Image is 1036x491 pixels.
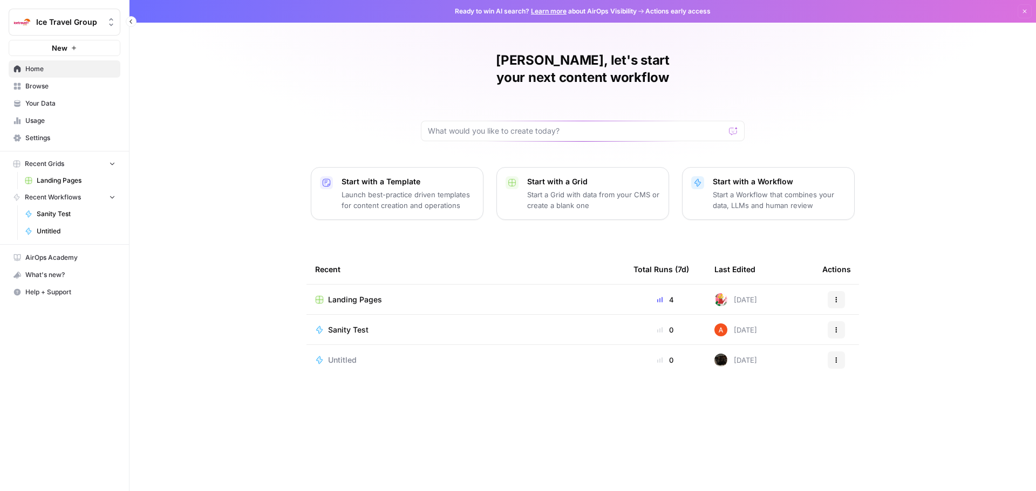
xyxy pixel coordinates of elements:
span: Usage [25,116,115,126]
img: cje7zb9ux0f2nqyv5qqgv3u0jxek [714,323,727,336]
a: Settings [9,129,120,147]
a: Usage [9,112,120,129]
p: Start with a Grid [527,176,660,187]
span: Untitled [37,226,115,236]
span: Ready to win AI search? about AirOps Visibility [455,6,637,16]
a: Browse [9,78,120,95]
img: bumscs0cojt2iwgacae5uv0980n9 [714,293,727,306]
button: Recent Workflows [9,189,120,205]
span: Actions early access [645,6,711,16]
span: Sanity Test [328,324,369,335]
div: Last Edited [714,254,755,284]
span: New [52,43,67,53]
a: Learn more [531,7,567,15]
span: Settings [25,133,115,143]
a: Landing Pages [20,172,120,189]
button: Start with a WorkflowStart a Workflow that combines your data, LLMs and human review [682,167,855,220]
a: Sanity Test [315,324,616,335]
a: Untitled [315,355,616,365]
span: Help + Support [25,287,115,297]
button: Workspace: Ice Travel Group [9,9,120,36]
div: 0 [633,355,697,365]
span: Landing Pages [328,294,382,305]
span: Landing Pages [37,176,115,185]
span: Untitled [328,355,357,365]
button: Start with a GridStart a Grid with data from your CMS or create a blank one [496,167,669,220]
p: Launch best-practice driven templates for content creation and operations [342,189,474,211]
div: Total Runs (7d) [633,254,689,284]
p: Start a Grid with data from your CMS or create a blank one [527,189,660,211]
a: Landing Pages [315,294,616,305]
a: Sanity Test [20,205,120,223]
button: Help + Support [9,283,120,301]
div: [DATE] [714,323,757,336]
input: What would you like to create today? [428,126,725,136]
p: Start a Workflow that combines your data, LLMs and human review [713,189,846,211]
button: New [9,40,120,56]
img: Ice Travel Group Logo [12,12,32,32]
p: Start with a Workflow [713,176,846,187]
span: AirOps Academy [25,253,115,262]
span: Your Data [25,99,115,108]
div: 4 [633,294,697,305]
h1: [PERSON_NAME], let's start your next content workflow [421,52,745,86]
span: Sanity Test [37,209,115,219]
img: a7wp29i4q9fg250eipuu1edzbiqn [714,354,727,366]
span: Home [25,64,115,74]
span: Recent Grids [25,159,64,169]
a: Home [9,60,120,78]
a: AirOps Academy [9,249,120,266]
button: Recent Grids [9,156,120,172]
div: What's new? [9,267,120,283]
button: Start with a TemplateLaunch best-practice driven templates for content creation and operations [311,167,483,220]
span: Ice Travel Group [36,17,101,27]
div: 0 [633,324,697,335]
a: Your Data [9,95,120,112]
div: Actions [822,254,851,284]
span: Browse [25,81,115,91]
p: Start with a Template [342,176,474,187]
button: What's new? [9,266,120,283]
span: Recent Workflows [25,192,81,202]
div: [DATE] [714,354,757,366]
a: Untitled [20,223,120,240]
div: Recent [315,254,616,284]
div: [DATE] [714,293,757,306]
